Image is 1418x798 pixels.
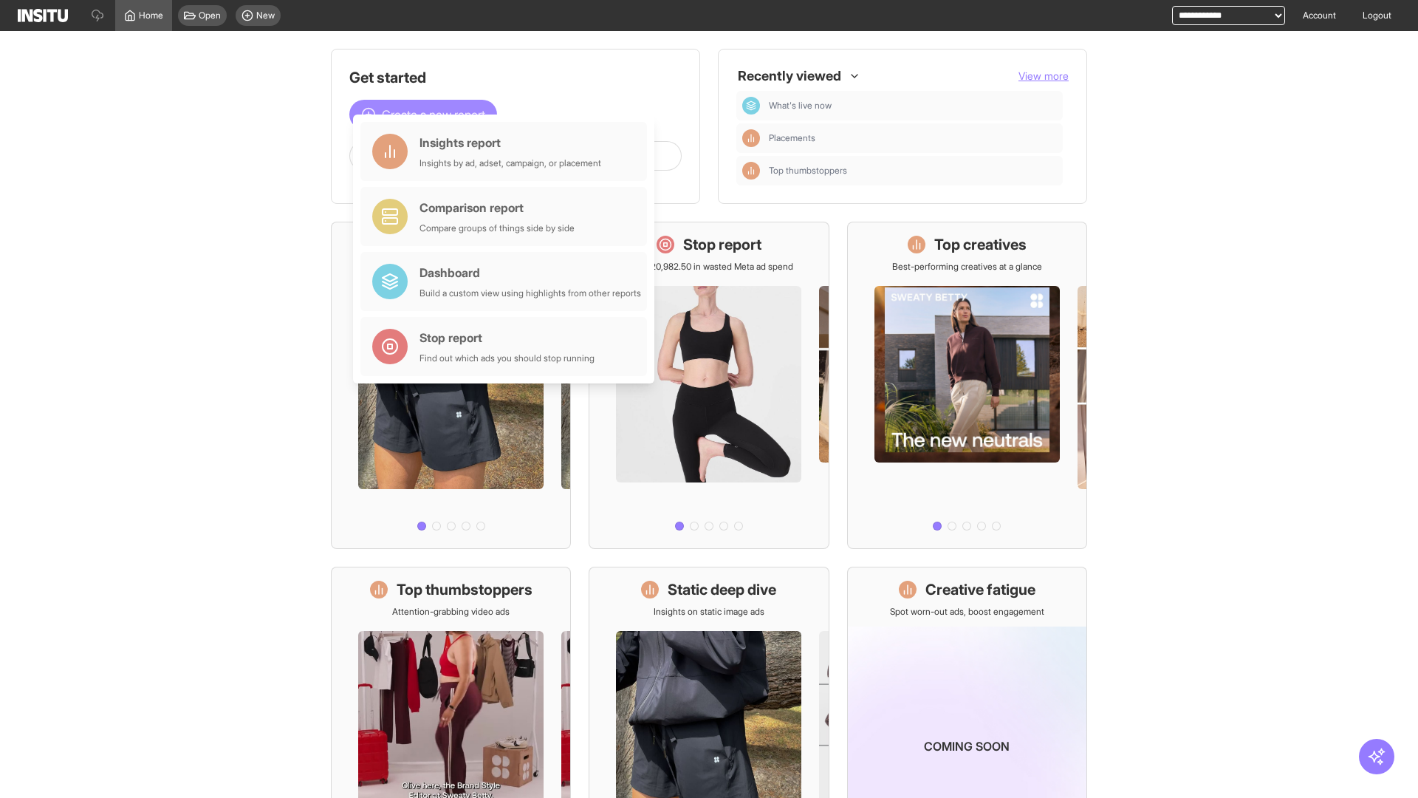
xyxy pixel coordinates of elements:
[742,162,760,180] div: Insights
[769,165,847,177] span: Top thumbstoppers
[419,157,601,169] div: Insights by ad, adset, campaign, or placement
[18,9,68,22] img: Logo
[419,222,575,234] div: Compare groups of things side by side
[769,165,1057,177] span: Top thumbstoppers
[892,261,1042,273] p: Best-performing creatives at a glance
[589,222,829,549] a: Stop reportSave £20,982.50 in wasted Meta ad spend
[668,579,776,600] h1: Static deep dive
[419,287,641,299] div: Build a custom view using highlights from other reports
[419,352,595,364] div: Find out which ads you should stop running
[349,67,682,88] h1: Get started
[349,100,497,129] button: Create a new report
[683,234,761,255] h1: Stop report
[847,222,1087,549] a: Top creativesBest-performing creatives at a glance
[392,606,510,618] p: Attention-grabbing video ads
[934,234,1027,255] h1: Top creatives
[769,100,832,112] span: What's live now
[769,132,1057,144] span: Placements
[769,100,1057,112] span: What's live now
[1018,69,1069,83] button: View more
[624,261,793,273] p: Save £20,982.50 in wasted Meta ad spend
[419,134,601,151] div: Insights report
[419,199,575,216] div: Comparison report
[742,129,760,147] div: Insights
[382,106,485,123] span: Create a new report
[1018,69,1069,82] span: View more
[419,264,641,282] div: Dashboard
[419,329,595,347] div: Stop report
[742,97,760,115] div: Dashboard
[139,10,163,21] span: Home
[397,579,532,600] h1: Top thumbstoppers
[199,10,221,21] span: Open
[331,222,571,549] a: What's live nowSee all active ads instantly
[654,606,764,618] p: Insights on static image ads
[256,10,275,21] span: New
[769,132,815,144] span: Placements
